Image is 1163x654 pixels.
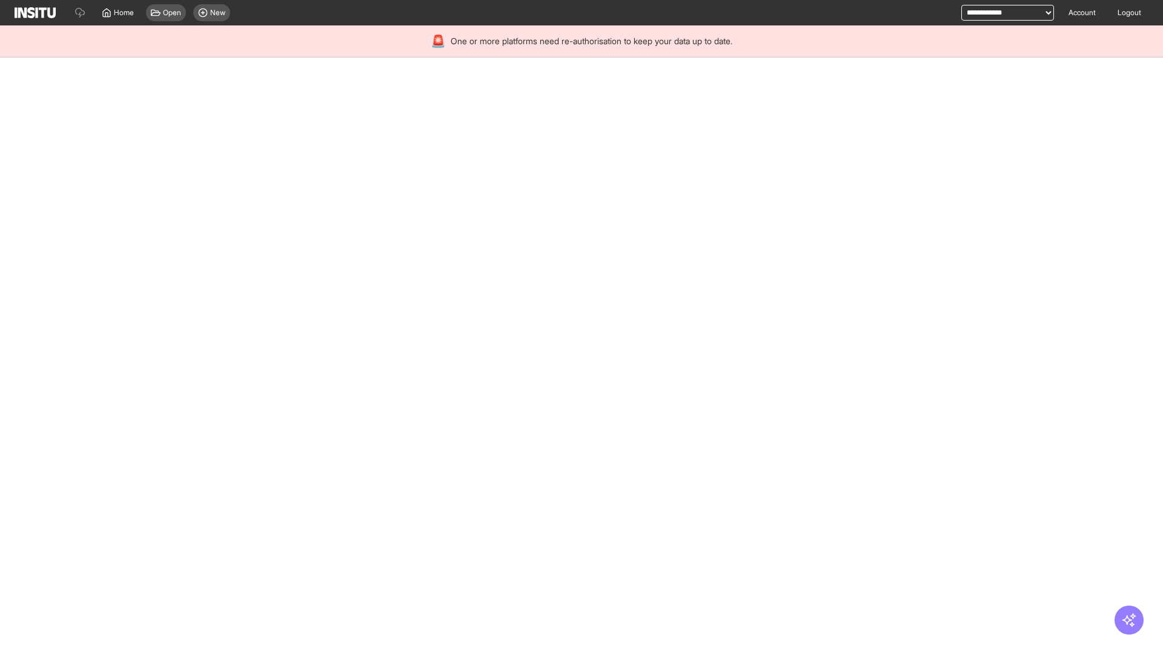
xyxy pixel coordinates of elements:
[451,35,732,47] span: One or more platforms need re-authorisation to keep your data up to date.
[431,33,446,50] div: 🚨
[163,8,181,18] span: Open
[15,7,56,18] img: Logo
[114,8,134,18] span: Home
[210,8,225,18] span: New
